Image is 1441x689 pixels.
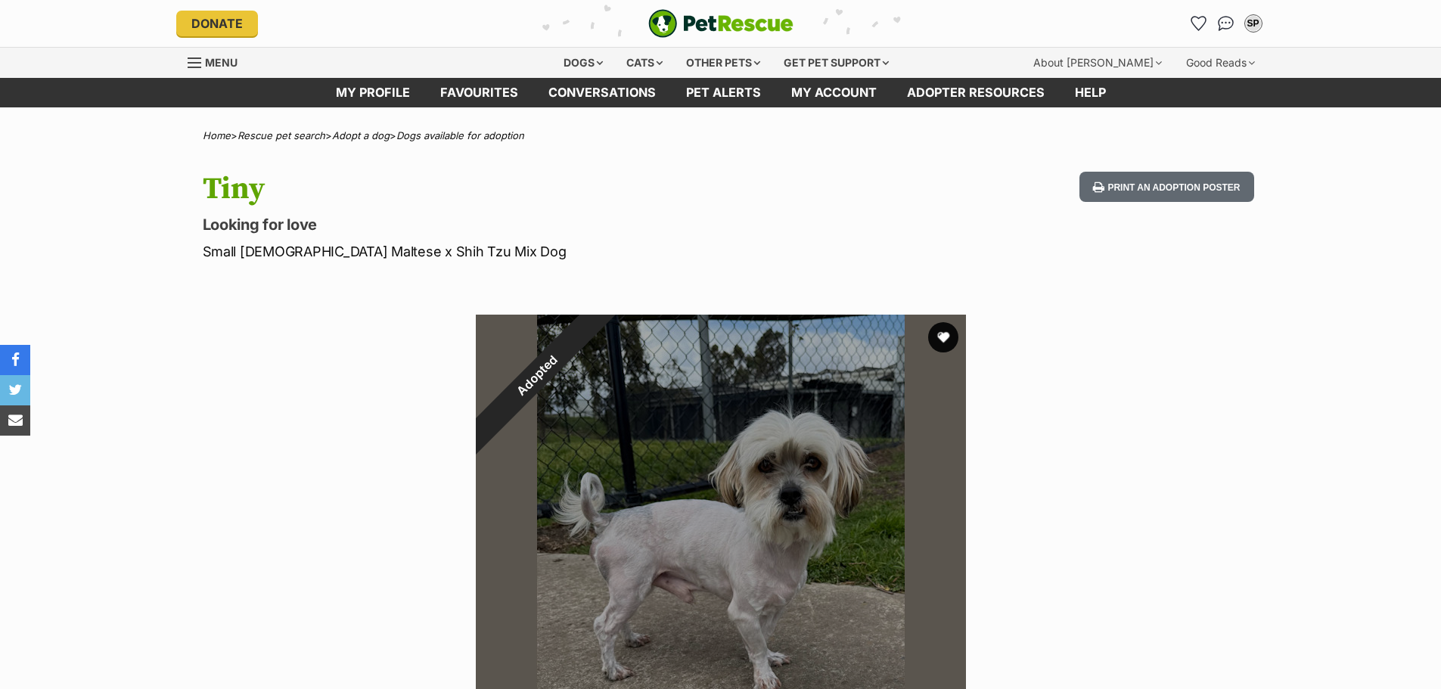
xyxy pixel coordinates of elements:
div: Get pet support [773,48,899,78]
div: Other pets [675,48,771,78]
span: Menu [205,56,238,69]
h1: Tiny [203,172,843,206]
button: favourite [928,322,958,352]
div: > > > [165,130,1277,141]
div: Adopted [441,280,632,471]
a: Donate [176,11,258,36]
button: My account [1241,11,1266,36]
div: SP [1246,16,1261,31]
a: Help [1060,78,1121,107]
a: Adopter resources [892,78,1060,107]
p: Looking for love [203,214,843,235]
a: My account [776,78,892,107]
div: Cats [616,48,673,78]
button: Print an adoption poster [1079,172,1253,203]
a: Home [203,129,231,141]
a: Conversations [1214,11,1238,36]
img: logo-e224e6f780fb5917bec1dbf3a21bbac754714ae5b6737aabdf751b685950b380.svg [648,9,793,38]
a: Adopt a dog [332,129,390,141]
div: Good Reads [1175,48,1266,78]
a: Pet alerts [671,78,776,107]
a: Rescue pet search [238,129,325,141]
a: Favourites [425,78,533,107]
a: PetRescue [648,9,793,38]
div: Dogs [553,48,613,78]
p: Small [DEMOGRAPHIC_DATA] Maltese x Shih Tzu Mix Dog [203,241,843,262]
a: Menu [188,48,248,75]
div: About [PERSON_NAME] [1023,48,1172,78]
a: conversations [533,78,671,107]
ul: Account quick links [1187,11,1266,36]
img: chat-41dd97257d64d25036548639549fe6c8038ab92f7586957e7f3b1b290dea8141.svg [1218,16,1234,31]
a: My profile [321,78,425,107]
a: Favourites [1187,11,1211,36]
a: Dogs available for adoption [396,129,524,141]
